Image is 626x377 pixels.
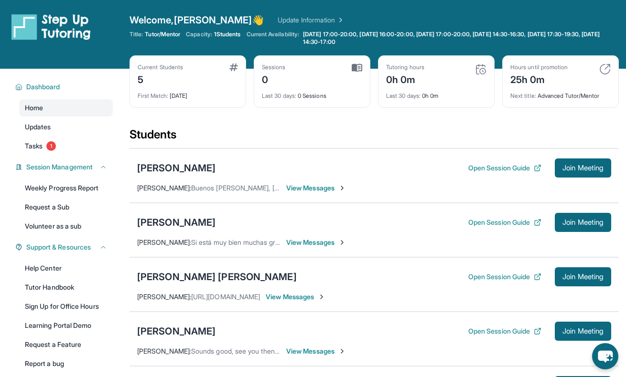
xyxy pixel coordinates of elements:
span: [PERSON_NAME] : [137,184,191,192]
div: [PERSON_NAME] [137,216,216,229]
a: Request a Sub [19,199,113,216]
span: Next title : [510,92,536,99]
a: Volunteer as a sub [19,218,113,235]
a: Tasks1 [19,137,113,155]
span: 1 Students [214,31,241,38]
img: Chevron-Right [338,347,346,355]
div: Students [130,127,619,148]
img: Chevron-Right [338,239,346,246]
a: Weekly Progress Report [19,179,113,197]
div: Current Students [138,63,183,71]
a: Home [19,99,113,116]
span: First Match : [138,92,168,99]
a: Update Information [278,15,345,25]
img: Chevron-Right [318,293,325,301]
span: Si está muy bien muchas gracias [191,238,290,246]
img: Chevron-Right [338,184,346,192]
img: logo [11,13,91,40]
div: Hours until promotion [510,63,568,71]
span: 1 [46,141,56,151]
a: Sign Up for Office Hours [19,298,113,315]
div: 0h 0m [386,71,424,86]
button: Open Session Guide [468,163,541,173]
span: Join Meeting [562,220,604,225]
span: Sounds good, see you then 😊 [191,347,285,355]
span: [PERSON_NAME] : [137,293,191,301]
span: View Messages [286,346,346,356]
span: Tutor/Mentor [145,31,180,38]
span: Capacity: [186,31,212,38]
span: Support & Resources [26,242,91,252]
span: Session Management [26,162,93,172]
img: card [352,63,362,72]
button: Join Meeting [555,158,611,178]
img: card [599,63,611,75]
div: 5 [138,71,183,86]
div: 25h 0m [510,71,568,86]
span: Join Meeting [562,328,604,334]
span: Welcome, [PERSON_NAME] 👋 [130,13,264,27]
div: [PERSON_NAME] [PERSON_NAME] [137,270,297,283]
button: Join Meeting [555,322,611,341]
a: Updates [19,118,113,136]
span: View Messages [286,238,346,247]
span: [DATE] 17:00-20:00, [DATE] 16:00-20:00, [DATE] 17:00-20:00, [DATE] 14:30-16:30, [DATE] 17:30-19:3... [303,31,617,46]
span: Buenos [PERSON_NAME], [PERSON_NAME] quería saber si prefiere tener la sesión empezando hoy o espe... [191,184,584,192]
button: Open Session Guide [468,326,541,336]
span: [PERSON_NAME] : [137,347,191,355]
button: Join Meeting [555,267,611,286]
button: Support & Resources [22,242,107,252]
button: Join Meeting [555,213,611,232]
span: Dashboard [26,82,60,92]
a: Tutor Handbook [19,279,113,296]
div: [DATE] [138,86,238,100]
a: [DATE] 17:00-20:00, [DATE] 16:00-20:00, [DATE] 17:00-20:00, [DATE] 14:30-16:30, [DATE] 17:30-19:3... [301,31,619,46]
span: [URL][DOMAIN_NAME] [191,293,260,301]
span: Current Availability: [247,31,299,46]
a: Request a Feature [19,336,113,353]
div: [PERSON_NAME] [137,161,216,175]
div: [PERSON_NAME] [137,325,216,338]
span: Join Meeting [562,274,604,280]
div: 0h 0m [386,86,486,100]
a: Report a bug [19,355,113,372]
img: card [475,63,486,75]
button: Session Management [22,162,107,172]
span: Last 30 days : [386,92,421,99]
img: card [229,63,238,71]
button: chat-button [592,343,618,369]
span: [PERSON_NAME] : [137,238,191,246]
div: Tutoring hours [386,63,424,71]
button: Open Session Guide [468,218,541,227]
div: 0 [262,71,286,86]
button: Dashboard [22,82,107,92]
span: View Messages [286,183,346,193]
img: Chevron Right [335,15,345,25]
span: Title: [130,31,143,38]
span: Last 30 days : [262,92,296,99]
span: Tasks [25,141,43,151]
span: Home [25,103,43,113]
span: Join Meeting [562,165,604,171]
button: Open Session Guide [468,272,541,282]
div: Sessions [262,63,286,71]
div: Advanced Tutor/Mentor [510,86,611,100]
span: View Messages [266,292,325,302]
a: Learning Portal Demo [19,317,113,334]
div: 0 Sessions [262,86,362,100]
a: Help Center [19,260,113,277]
span: Updates [25,122,51,132]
